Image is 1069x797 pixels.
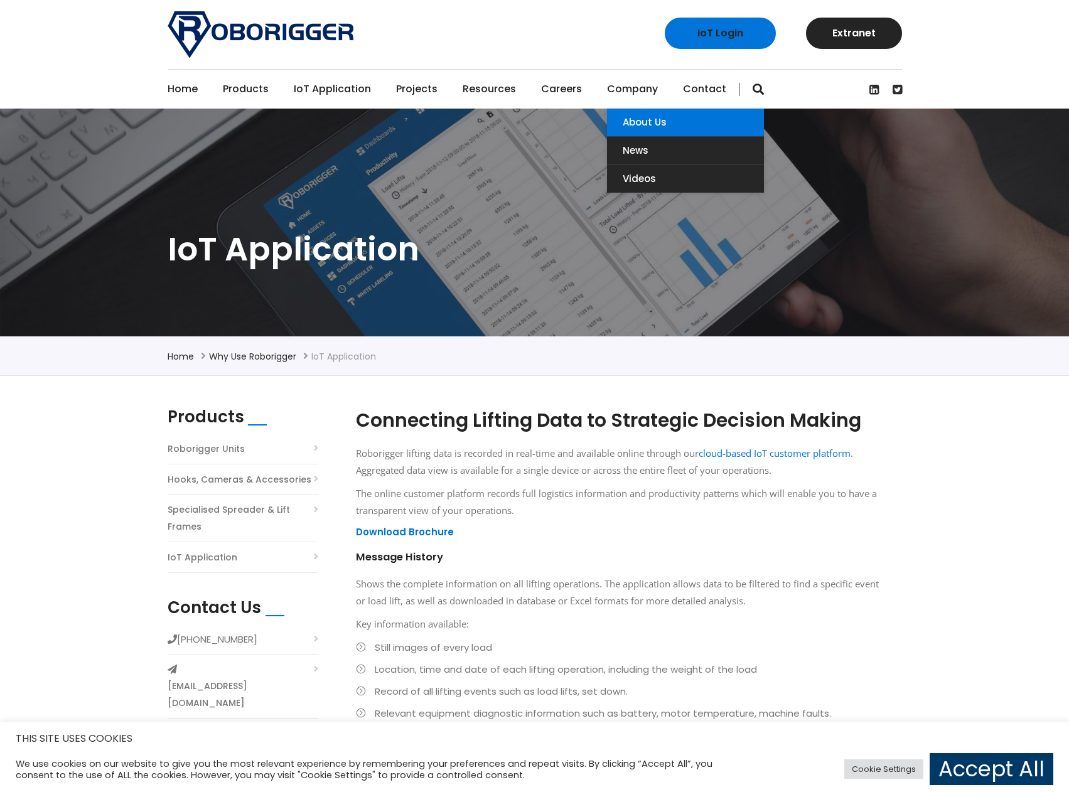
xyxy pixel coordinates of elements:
[356,683,883,700] li: Record of all lifting events such as load lifts, set down.
[356,525,454,538] a: Download Brochure
[607,109,764,136] a: About Us
[607,70,658,109] a: Company
[168,501,318,535] a: Specialised Spreader & Lift Frames
[396,70,438,109] a: Projects
[168,11,353,58] img: Roborigger
[699,447,851,459] a: cloud-based IoT customer platform
[665,18,776,49] a: IoT Login
[168,631,318,655] li: [PHONE_NUMBER]
[168,70,198,109] a: Home
[356,485,883,519] p: The online customer platform records full logistics information and productivity patterns which w...
[356,616,883,633] p: Key information available:
[607,137,764,164] a: News
[356,407,883,434] h1: Connecting Lifting Data to Strategic Decision Making
[168,598,261,618] h2: Contact Us
[463,70,516,109] a: Resources
[168,228,902,270] h1: IoT Application
[168,441,245,457] a: Roborigger Units
[356,445,883,479] p: Roborigger lifting data is recorded in real-time and available online through our . Aggregated da...
[930,753,1053,785] a: Accept All
[683,70,726,109] a: Contact
[209,350,296,363] a: Why use Roborigger
[168,549,237,566] a: IoT Application
[356,550,883,564] h5: Message History
[223,70,269,109] a: Products
[356,661,883,678] li: Location, time and date of each lifting operation, including the weight of the load
[168,407,244,427] h2: Products
[294,70,371,109] a: IoT Application
[168,350,194,363] a: Home
[16,758,742,781] div: We use cookies on our website to give you the most relevant experience by remembering your prefer...
[356,575,883,609] p: Shows the complete information on all lifting operations. The application allows data to be filte...
[607,165,764,193] a: Videos
[844,759,923,779] a: Cookie Settings
[311,349,376,364] li: IoT Application
[356,639,883,656] li: Still images of every load
[356,705,883,722] li: Relevant equipment diagnostic information such as battery, motor temperature, machine faults.
[168,471,311,488] a: Hooks, Cameras & Accessories
[806,18,902,49] a: Extranet
[16,730,1053,747] h5: THIS SITE USES COOKIES
[168,678,318,712] a: [EMAIL_ADDRESS][DOMAIN_NAME]
[541,70,582,109] a: Careers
